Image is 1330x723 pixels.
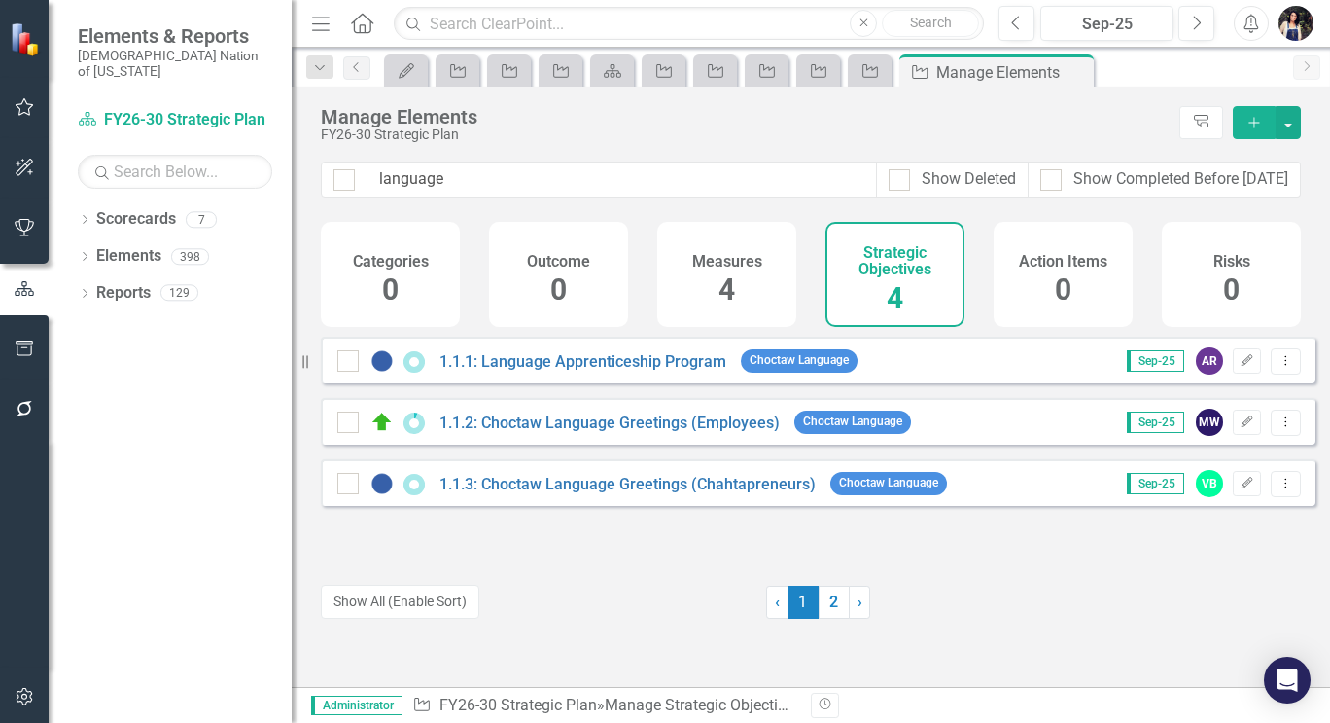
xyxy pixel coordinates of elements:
[439,414,780,432] a: 1.1.2: Choctaw Language Greetings (Employees)
[922,168,1016,191] div: Show Deleted
[882,10,979,37] button: Search
[830,472,947,494] span: Choctaw Language
[96,245,161,268] a: Elements
[550,272,567,307] span: 0
[439,696,597,714] a: FY26-30 Strategic Plan
[8,20,45,57] img: ClearPoint Strategy
[321,127,1170,142] div: FY26-30 Strategic Plan
[910,15,952,30] span: Search
[412,695,796,717] div: » Manage Strategic Objectives
[1196,347,1223,375] div: AR
[96,208,176,231] a: Scorecards
[439,475,816,493] a: 1.1.3: Choctaw Language Greetings (Chahtapreneurs)
[1127,350,1184,372] span: Sep-25
[96,282,151,305] a: Reports
[367,162,877,198] input: Filter Elements...
[1127,473,1184,494] span: Sep-25
[78,155,272,189] input: Search Below...
[1040,6,1173,41] button: Sep-25
[78,24,272,48] span: Elements & Reports
[160,285,198,302] div: 129
[1055,272,1071,307] span: 0
[186,211,217,228] div: 7
[370,349,394,373] img: Not Started
[1047,13,1167,36] div: Sep-25
[527,253,590,271] h4: Outcome
[1127,412,1184,433] span: Sep-25
[936,60,1089,85] div: Manage Elements
[1019,253,1107,271] h4: Action Items
[321,106,1170,127] div: Manage Elements
[1073,168,1288,191] div: Show Completed Before [DATE]
[439,352,726,371] a: 1.1.1: Language Apprenticeship Program
[741,349,857,372] span: Choctaw Language
[787,586,819,619] span: 1
[1196,409,1223,436] div: MW
[370,472,394,495] img: Not Started
[692,253,762,271] h4: Measures
[1223,272,1240,307] span: 0
[370,411,394,434] img: On Target
[1278,6,1313,41] img: Layla Freeman
[718,272,735,307] span: 4
[1213,253,1250,271] h4: Risks
[171,248,209,265] div: 398
[775,593,780,611] span: ‹
[887,281,903,315] span: 4
[321,585,479,619] button: Show All (Enable Sort)
[311,696,402,715] span: Administrator
[837,244,953,278] h4: Strategic Objectives
[1196,470,1223,497] div: VB
[78,48,272,80] small: [DEMOGRAPHIC_DATA] Nation of [US_STATE]
[394,7,984,41] input: Search ClearPoint...
[1264,657,1311,704] div: Open Intercom Messenger
[794,411,911,433] span: Choctaw Language
[857,593,862,611] span: ›
[353,253,429,271] h4: Categories
[819,586,850,619] a: 2
[78,109,272,131] a: FY26-30 Strategic Plan
[382,272,399,307] span: 0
